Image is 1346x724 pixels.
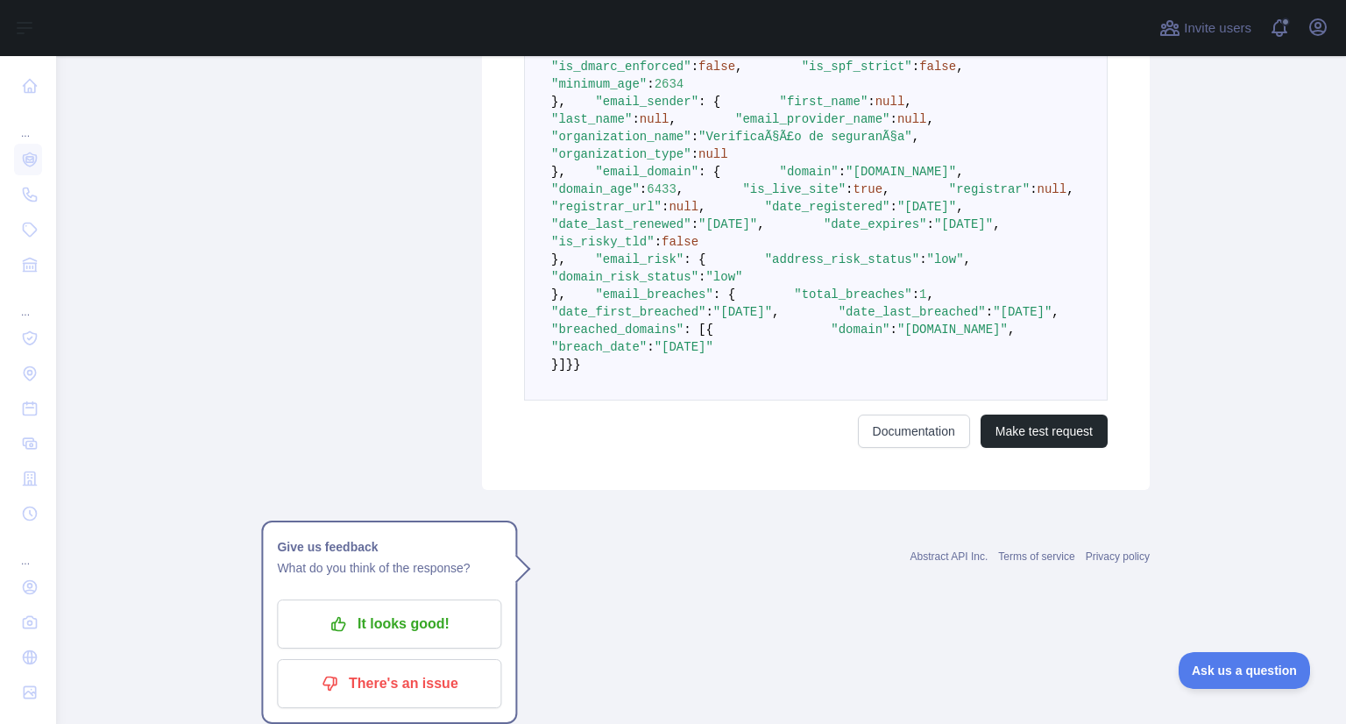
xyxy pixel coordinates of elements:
div: ... [14,284,42,319]
div: ... [14,105,42,140]
span: "email_risk" [595,252,684,266]
span: "[DATE]" [713,305,772,319]
span: "date_expires" [824,217,927,231]
span: : [912,60,919,74]
span: "domain_risk_status" [551,270,698,284]
span: "domain" [831,323,889,337]
span: "organization_type" [551,147,691,161]
a: Documentation [858,415,970,448]
span: 1 [919,287,926,302]
span: : [705,305,712,319]
span: : [691,130,698,144]
span: } [573,358,580,372]
span: "first_name" [779,95,868,109]
span: "is_risky_tld" [551,235,655,249]
span: }, [551,95,566,109]
span: }, [551,165,566,179]
span: : [647,77,654,91]
span: "organization_name" [551,130,691,144]
span: : [890,112,897,126]
span: "email_breaches" [595,287,712,302]
span: null [875,95,905,109]
span: false [698,60,735,74]
span: : [647,340,654,354]
span: , [735,60,742,74]
span: : [868,95,875,109]
span: : [986,305,993,319]
span: } [566,358,573,372]
span: : [691,60,698,74]
span: "date_registered" [765,200,890,214]
span: Invite users [1184,18,1251,39]
span: null [698,147,728,161]
span: 2634 [655,77,684,91]
span: "registrar_url" [551,200,662,214]
span: { [705,323,712,337]
span: : { [713,287,735,302]
span: "minimum_age" [551,77,647,91]
span: "registrar" [949,182,1030,196]
span: , [912,130,919,144]
span: "breach_date" [551,340,647,354]
a: Abstract API Inc. [910,550,988,563]
span: false [662,235,698,249]
span: "last_name" [551,112,632,126]
span: : [ [684,323,705,337]
span: "[DATE]" [698,217,757,231]
div: ... [14,533,42,568]
span: : [662,200,669,214]
span: , [757,217,764,231]
span: , [1066,182,1073,196]
span: "email_provider_name" [735,112,889,126]
span: : [839,165,846,179]
span: true [854,182,883,196]
span: : [890,323,897,337]
span: : [919,252,926,266]
span: , [927,287,934,302]
span: "address_risk_status" [765,252,919,266]
a: Terms of service [998,550,1074,563]
span: "domain_age" [551,182,640,196]
span: null [1038,182,1067,196]
span: null [897,112,927,126]
span: : [927,217,934,231]
span: 6433 [647,182,677,196]
span: : [691,147,698,161]
span: , [956,165,963,179]
span: "email_sender" [595,95,698,109]
span: , [904,95,911,109]
a: Privacy policy [1086,550,1150,563]
button: Invite users [1156,14,1255,42]
span: }, [551,287,566,302]
span: "[DOMAIN_NAME]" [897,323,1008,337]
span: , [669,112,676,126]
button: Make test request [981,415,1108,448]
span: : { [698,95,720,109]
span: , [1008,323,1015,337]
span: , [772,305,779,319]
span: , [677,182,684,196]
span: , [993,217,1000,231]
span: null [669,200,698,214]
span: "date_last_breached" [839,305,986,319]
span: "[DATE]" [934,217,993,231]
span: ] [558,358,565,372]
span: "domain" [779,165,838,179]
span: "[DATE]" [993,305,1052,319]
span: } [551,358,558,372]
span: : [640,182,647,196]
span: "date_first_breached" [551,305,705,319]
span: "is_live_site" [742,182,846,196]
span: "[DOMAIN_NAME]" [846,165,956,179]
span: , [956,60,963,74]
span: : { [698,165,720,179]
span: , [698,200,705,214]
span: : { [684,252,705,266]
span: null [640,112,669,126]
span: "email_domain" [595,165,698,179]
span: : [846,182,853,196]
span: "total_breaches" [794,287,911,302]
span: "is_dmarc_enforced" [551,60,691,74]
span: "is_spf_strict" [802,60,912,74]
span: : [691,217,698,231]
